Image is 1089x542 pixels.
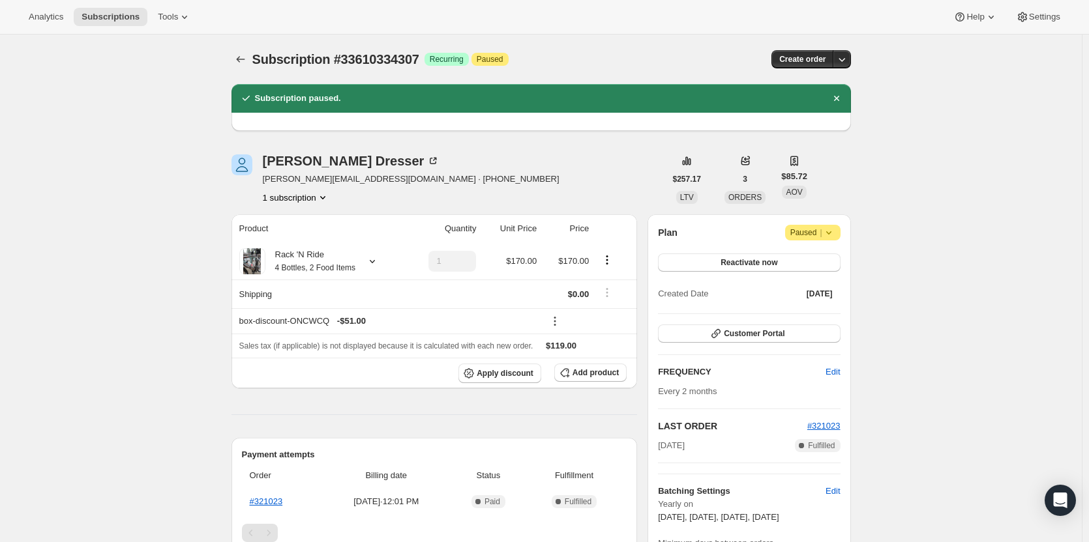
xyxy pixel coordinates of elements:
span: [PERSON_NAME][EMAIL_ADDRESS][DOMAIN_NAME] · [PHONE_NUMBER] [263,173,559,186]
button: Analytics [21,8,71,26]
button: Create order [771,50,833,68]
h2: LAST ORDER [658,420,807,433]
span: Analytics [29,12,63,22]
div: Rack 'N Ride [265,248,355,274]
button: Edit [818,481,848,502]
span: Help [966,12,984,22]
a: #321023 [250,496,283,506]
span: [DATE] [658,439,685,452]
span: Created Date [658,287,708,300]
span: $170.00 [506,256,537,266]
th: Quantity [405,214,480,243]
span: Tools [158,12,178,22]
span: ORDERS [728,193,762,202]
button: Product actions [597,253,618,267]
h2: Payment attempts [242,448,627,461]
button: Help [946,8,1005,26]
button: $257.17 [665,170,709,188]
span: Ivonne Dresser [231,154,252,175]
span: Apply discount [477,368,533,378]
span: $170.00 [558,256,589,266]
span: Add product [573,367,619,378]
button: Product actions [263,191,329,204]
span: Paid [485,496,500,507]
th: Unit Price [480,214,541,243]
span: Reactivate now [721,257,777,268]
span: [DATE] [807,289,833,299]
div: Open Intercom Messenger [1045,485,1076,516]
span: [DATE] · 12:01 PM [325,495,448,508]
span: Paused [790,226,835,239]
span: Subscriptions [82,12,140,22]
button: Subscriptions [74,8,147,26]
button: Subscriptions [231,50,250,68]
span: Recurring [430,54,464,64]
span: Customer Portal [724,328,784,339]
span: Create order [779,54,826,64]
button: 3 [735,170,755,188]
h6: Batching Settings [658,485,826,498]
span: Sales tax (if applicable) is not displayed because it is calculated with each new order. [239,341,533,350]
span: Fulfilled [565,496,591,507]
span: Edit [826,485,840,498]
button: Tools [150,8,199,26]
span: Every 2 months [658,386,717,396]
span: Edit [826,365,840,378]
button: Edit [818,362,848,382]
th: Shipping [231,279,406,308]
button: Apply discount [458,364,541,383]
button: [DATE] [799,285,841,303]
span: Settings [1029,12,1060,22]
span: | [820,227,822,238]
th: Order [242,461,321,490]
h2: FREQUENCY [658,365,826,378]
span: Fulfilled [808,440,835,451]
span: Paused [477,54,503,64]
span: $0.00 [568,289,589,299]
span: LTV [680,193,694,202]
div: [PERSON_NAME] Dresser [263,154,440,167]
span: Yearly on [658,498,840,511]
span: Subscription #33610334307 [252,52,419,66]
button: Add product [554,364,627,382]
h2: Subscription paused. [255,92,341,105]
span: $85.72 [781,170,807,183]
h2: Plan [658,226,678,239]
div: box-discount-ONCWCQ [239,315,537,328]
span: $119.00 [546,341,576,350]
button: Shipping actions [597,285,618,300]
span: [DATE], [DATE], [DATE], [DATE] [658,512,779,522]
button: #321023 [807,420,841,433]
span: Status [455,469,522,482]
span: - $51.00 [337,315,366,328]
nav: Pagination [242,524,627,542]
button: Dismiss notification [828,89,846,107]
button: Settings [1008,8,1068,26]
span: $257.17 [673,174,701,184]
span: Fulfillment [530,469,619,482]
th: Price [541,214,593,243]
small: 4 Bottles, 2 Food Items [275,263,355,272]
button: Reactivate now [658,253,840,272]
span: AOV [786,188,802,197]
span: 3 [743,174,747,184]
button: Customer Portal [658,324,840,343]
span: Billing date [325,469,448,482]
th: Product [231,214,406,243]
a: #321023 [807,421,841,431]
